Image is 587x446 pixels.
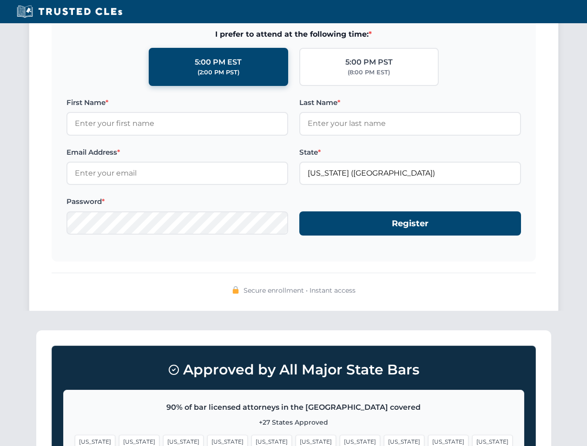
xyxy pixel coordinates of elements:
[198,68,239,77] div: (2:00 PM PST)
[66,196,288,207] label: Password
[66,28,521,40] span: I prefer to attend at the following time:
[232,286,239,294] img: 🔒
[195,56,242,68] div: 5:00 PM EST
[14,5,125,19] img: Trusted CLEs
[348,68,390,77] div: (8:00 PM EST)
[66,112,288,135] input: Enter your first name
[63,357,524,382] h3: Approved by All Major State Bars
[66,162,288,185] input: Enter your email
[66,97,288,108] label: First Name
[299,211,521,236] button: Register
[299,112,521,135] input: Enter your last name
[244,285,356,295] span: Secure enrollment • Instant access
[299,162,521,185] input: Colorado (CO)
[75,417,513,427] p: +27 States Approved
[299,147,521,158] label: State
[345,56,393,68] div: 5:00 PM PST
[75,401,513,413] p: 90% of bar licensed attorneys in the [GEOGRAPHIC_DATA] covered
[299,97,521,108] label: Last Name
[66,147,288,158] label: Email Address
